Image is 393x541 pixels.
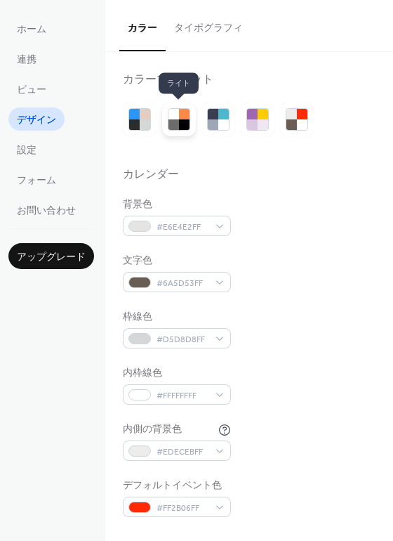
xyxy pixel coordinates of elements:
[8,198,84,221] a: お問い合わせ
[17,204,76,219] span: お問い合わせ
[8,138,45,161] a: 設定
[156,445,208,459] span: #EDECEBFF
[17,143,36,158] span: 設定
[123,422,215,437] div: 内側の背景色
[156,276,208,291] span: #6A5D53FF
[17,250,86,265] span: アップグレード
[123,310,228,325] div: 枠線色
[17,174,56,188] span: フォーム
[156,501,208,516] span: #FF2B06FF
[8,47,45,70] a: 連携
[123,478,228,493] div: デフォルトイベント色
[156,389,208,403] span: #FFFFFFFF
[8,243,94,269] button: アップグレード
[17,113,56,128] span: デザイン
[156,220,208,235] span: #E6E4E2FF
[17,53,36,67] span: 連携
[8,107,65,131] a: デザイン
[123,168,180,183] div: カレンダー
[8,17,55,40] a: ホーム
[123,366,228,381] div: 内枠線色
[156,332,208,347] span: #D5D8D8FF
[123,254,228,268] div: 文字色
[17,22,46,37] span: ホーム
[8,77,55,100] a: ビュー
[17,83,46,98] span: ビュー
[8,168,65,191] a: フォーム
[159,73,199,94] span: ライト
[123,73,213,88] div: カラープリセット
[123,197,228,212] div: 背景色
